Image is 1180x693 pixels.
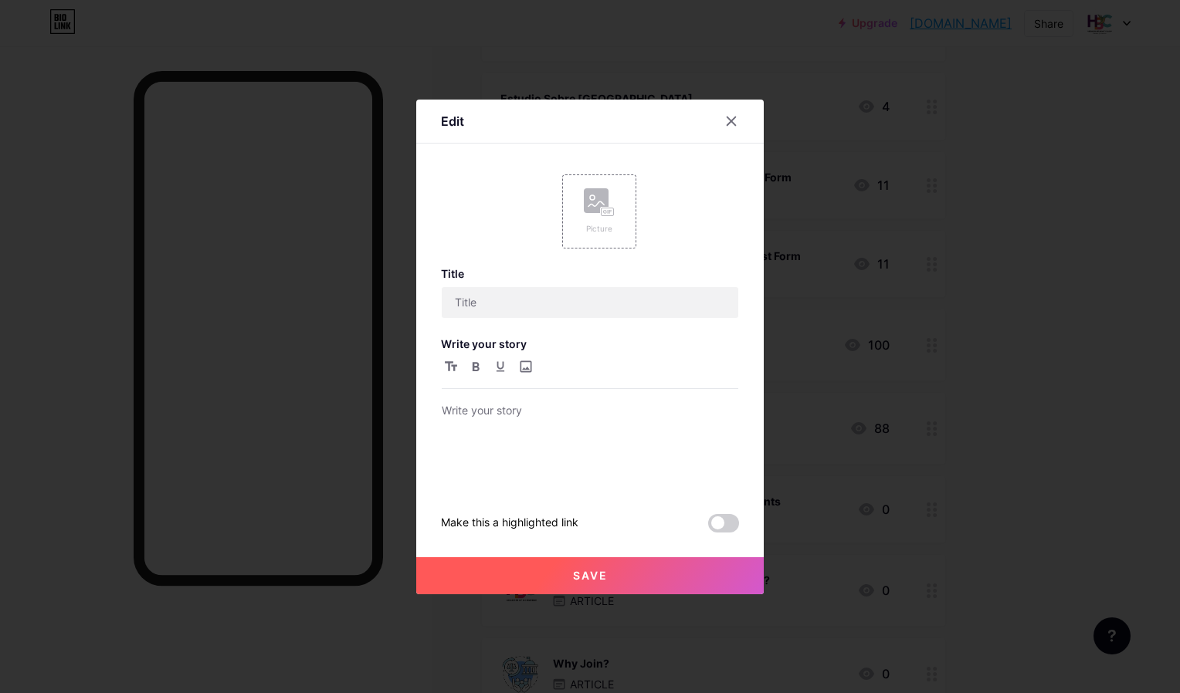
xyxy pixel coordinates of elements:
[441,514,578,532] div: Make this a highlighted link
[441,337,739,350] h3: Write your story
[441,112,464,130] div: Edit
[573,569,608,582] span: Save
[416,557,764,594] button: Save
[584,223,615,235] div: Picture
[442,287,738,318] input: Title
[441,267,739,280] h3: Title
